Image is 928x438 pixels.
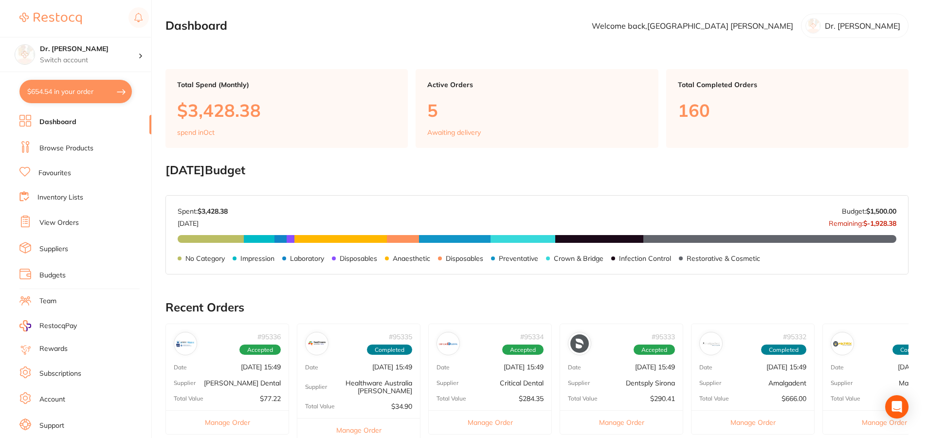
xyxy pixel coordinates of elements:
a: Budgets [39,271,66,280]
p: $34.90 [391,402,412,410]
strong: $3,428.38 [198,207,228,216]
p: spend in Oct [177,128,215,136]
h2: Dashboard [165,19,227,33]
img: Amalgadent [702,334,720,353]
p: Anaesthetic [393,255,430,262]
a: Support [39,421,64,431]
a: Rewards [39,344,68,354]
p: Total Value [831,395,860,402]
button: Manage Order [691,410,814,434]
p: Disposables [340,255,377,262]
p: Awaiting delivery [427,128,481,136]
img: Dr. Kim Carr [15,45,35,64]
p: Laboratory [290,255,324,262]
p: # 95333 [652,333,675,341]
p: Dentsply Sirona [626,379,675,387]
img: Healthware Australia Ridley [308,334,326,353]
p: Dr. [PERSON_NAME] [825,21,900,30]
a: Total Spend (Monthly)$3,428.38spend inOct [165,69,408,148]
a: Account [39,395,65,404]
a: Active Orders5Awaiting delivery [416,69,658,148]
p: $666.00 [782,395,806,402]
p: Date [174,364,187,371]
a: Total Completed Orders160 [666,69,909,148]
p: [DATE] 15:49 [241,363,281,371]
button: Manage Order [166,410,289,434]
p: Total Value [174,395,203,402]
img: RestocqPay [19,320,31,331]
span: RestocqPay [39,321,77,331]
p: [DATE] [178,216,228,227]
a: View Orders [39,218,79,228]
p: Supplier [437,380,458,386]
p: Supplier [305,383,327,390]
p: # 95336 [257,333,281,341]
p: Date [699,364,712,371]
img: Critical Dental [439,334,457,353]
p: Amalgadent [768,379,806,387]
p: $290.41 [650,395,675,402]
img: Restocq Logo [19,13,82,24]
p: $3,428.38 [177,100,396,120]
p: Total Spend (Monthly) [177,81,396,89]
p: Disposables [446,255,483,262]
p: Date [437,364,450,371]
p: Total Value [568,395,598,402]
p: Date [305,364,318,371]
p: Remaining: [829,216,896,227]
img: Dentsply Sirona [570,334,589,353]
span: Accepted [634,345,675,355]
p: No Category [185,255,225,262]
p: [DATE] 15:49 [766,363,806,371]
p: [PERSON_NAME] Dental [204,379,281,387]
img: Matrixdental [833,334,852,353]
a: Suppliers [39,244,68,254]
p: Budget: [842,207,896,215]
button: $654.54 in your order [19,80,132,103]
p: Date [831,364,844,371]
span: Completed [367,345,412,355]
a: Favourites [38,168,71,178]
a: Team [39,296,56,306]
p: # 95334 [520,333,544,341]
p: Welcome back, [GEOGRAPHIC_DATA] [PERSON_NAME] [592,21,793,30]
p: Switch account [40,55,138,65]
p: Date [568,364,581,371]
p: Total Completed Orders [678,81,897,89]
p: Supplier [831,380,853,386]
p: [DATE] 15:49 [635,363,675,371]
strong: $-1,928.38 [863,219,896,228]
p: Infection Control [619,255,671,262]
button: Manage Order [429,410,551,434]
a: Inventory Lists [37,193,83,202]
a: Restocq Logo [19,7,82,30]
p: Critical Dental [500,379,544,387]
a: RestocqPay [19,320,77,331]
img: Erskine Dental [176,334,195,353]
a: Subscriptions [39,369,81,379]
p: Supplier [699,380,721,386]
p: Active Orders [427,81,646,89]
p: 5 [427,100,646,120]
p: Total Value [305,403,335,410]
a: Dashboard [39,117,76,127]
span: Completed [761,345,806,355]
p: Supplier [568,380,590,386]
div: Open Intercom Messenger [885,395,909,419]
p: Impression [240,255,274,262]
p: Total Value [699,395,729,402]
p: Total Value [437,395,466,402]
p: Restorative & Cosmetic [687,255,760,262]
p: Preventative [499,255,538,262]
p: Healthware Australia [PERSON_NAME] [327,379,412,395]
span: Accepted [239,345,281,355]
p: $77.22 [260,395,281,402]
h2: [DATE] Budget [165,164,909,177]
h2: Recent Orders [165,301,909,314]
h4: Dr. Kim Carr [40,44,138,54]
button: Manage Order [560,410,683,434]
p: Supplier [174,380,196,386]
p: [DATE] 15:49 [504,363,544,371]
p: 160 [678,100,897,120]
p: $284.35 [519,395,544,402]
